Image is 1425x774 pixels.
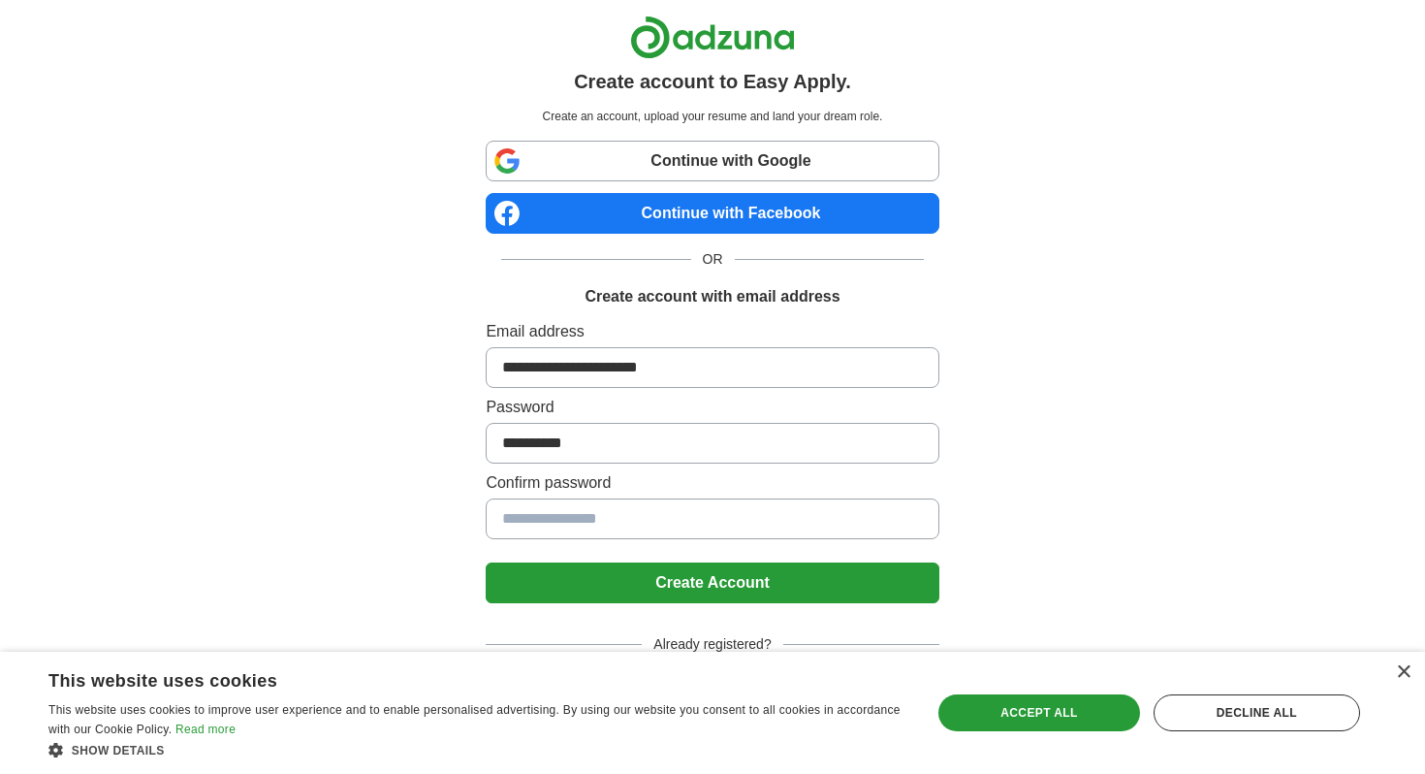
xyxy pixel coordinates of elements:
[630,16,795,59] img: Adzuna logo
[72,744,165,758] span: Show details
[486,396,938,419] label: Password
[486,563,938,603] button: Create Account
[48,703,901,736] span: This website uses cookies to improve user experience and to enable personalised advertising. By u...
[1396,665,1410,680] div: Close
[490,108,934,125] p: Create an account, upload your resume and land your dream role.
[486,320,938,343] label: Email address
[642,634,782,655] span: Already registered?
[486,471,938,495] label: Confirm password
[938,694,1140,731] div: Accept all
[486,141,938,181] a: Continue with Google
[48,740,905,759] div: Show details
[486,193,938,234] a: Continue with Facebook
[48,663,857,693] div: This website uses cookies
[691,249,735,270] span: OR
[1154,694,1360,731] div: Decline all
[574,67,851,96] h1: Create account to Easy Apply.
[585,285,839,308] h1: Create account with email address
[175,723,236,736] a: Read more, opens a new window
